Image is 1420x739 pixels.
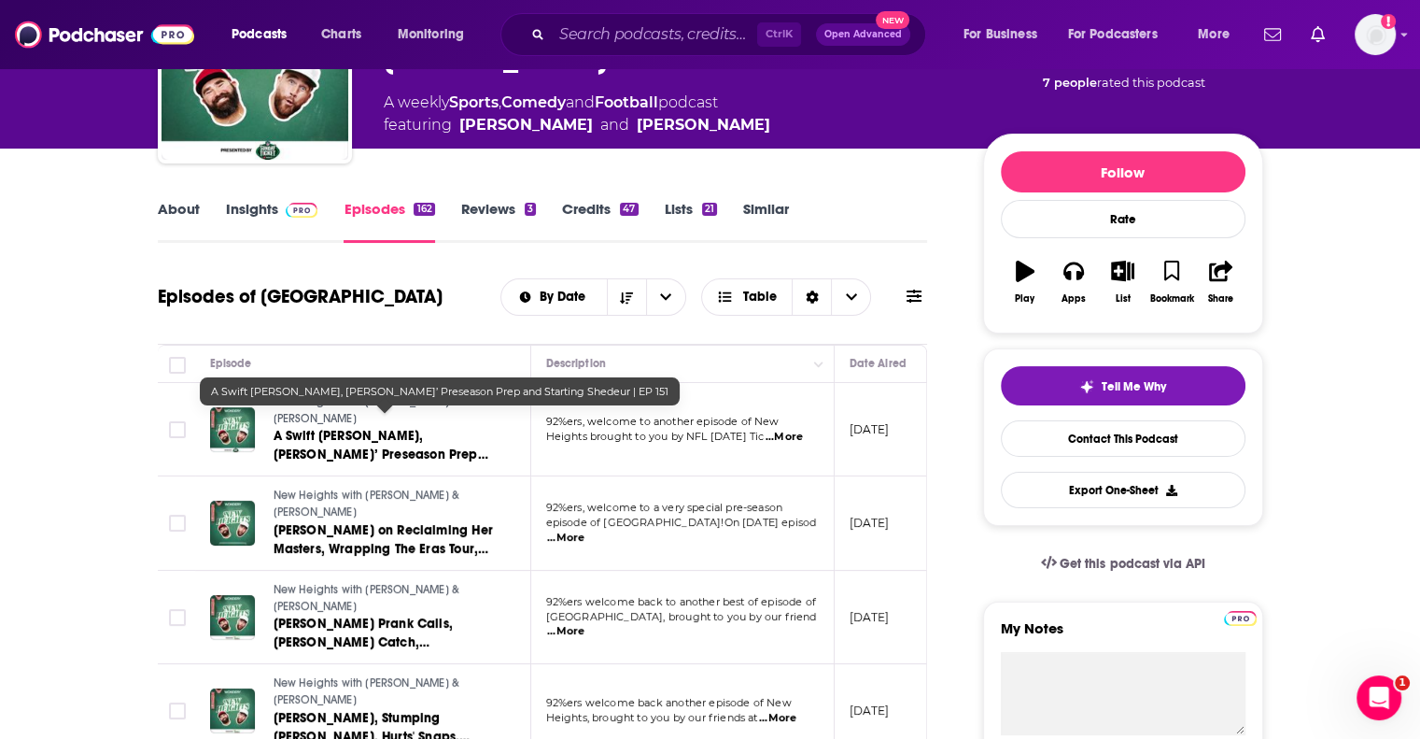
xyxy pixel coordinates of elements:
[158,285,443,308] h1: Episodes of [GEOGRAPHIC_DATA]
[950,20,1061,50] button: open menu
[546,415,780,428] span: 92%ers, welcome to another episode of New
[286,203,318,218] img: Podchaser Pro
[500,278,686,316] h2: Choose List sort
[566,93,595,111] span: and
[1149,293,1193,305] div: Bookmark
[169,609,186,626] span: Toggle select row
[274,616,479,688] span: [PERSON_NAME] Prank Calls, [PERSON_NAME] Catch, [PERSON_NAME] Dating Advice & MORE | Best Of
[1079,379,1094,394] img: tell me why sparkle
[398,21,464,48] span: Monitoring
[600,114,629,136] span: and
[274,583,459,613] span: New Heights with [PERSON_NAME] & [PERSON_NAME]
[824,30,902,39] span: Open Advanced
[414,203,434,216] div: 162
[546,352,606,375] div: Description
[546,430,765,443] span: Heights brought to you by NFL [DATE] Tic
[274,522,493,576] span: [PERSON_NAME] on Reclaiming Her Masters, Wrapping The Eras Tour, and The Life of a Showgirl | NHTV
[607,279,646,315] button: Sort Direction
[1257,19,1288,50] a: Show notifications dropdown
[274,582,498,615] a: New Heights with [PERSON_NAME] & [PERSON_NAME]
[1056,20,1185,50] button: open menu
[169,421,186,438] span: Toggle select row
[449,93,499,111] a: Sports
[759,711,796,726] span: ...More
[1001,200,1245,238] div: Rate
[1001,619,1245,652] label: My Notes
[1001,420,1245,457] a: Contact This Podcast
[637,114,770,136] a: Travis Kelce
[850,515,890,531] p: [DATE]
[1001,249,1049,316] button: Play
[15,17,194,52] img: Podchaser - Follow, Share and Rate Podcasts
[321,21,361,48] span: Charts
[1303,19,1332,50] a: Show notifications dropdown
[1355,14,1396,55] img: User Profile
[461,200,536,243] a: Reviews3
[1068,21,1158,48] span: For Podcasters
[344,200,434,243] a: Episodes162
[547,624,584,639] span: ...More
[1116,293,1131,305] div: List
[232,21,287,48] span: Podcasts
[808,353,830,376] button: Column Actions
[274,521,498,559] a: [PERSON_NAME] on Reclaiming Her Masters, Wrapping The Eras Tour, and The Life of a Showgirl | NHTV
[1198,21,1230,48] span: More
[850,703,890,718] p: [DATE]
[743,200,789,243] a: Similar
[552,20,757,50] input: Search podcasts, credits, & more...
[501,291,607,304] button: open menu
[1357,675,1401,720] iframe: Intercom live chat
[1185,20,1253,50] button: open menu
[501,93,566,111] a: Comedy
[850,352,907,375] div: Date Aired
[1061,293,1086,305] div: Apps
[743,291,777,304] span: Table
[211,385,668,398] span: A Swift [PERSON_NAME], [PERSON_NAME]’ Preseason Prep and Starting Shedeur | EP 151
[816,23,910,46] button: Open AdvancedNew
[1224,608,1257,626] a: Pro website
[1224,611,1257,626] img: Podchaser Pro
[546,711,758,724] span: Heights, brought to you by our friends at
[1147,249,1196,316] button: Bookmark
[1355,14,1396,55] span: Logged in as mindyn
[226,200,318,243] a: InsightsPodchaser Pro
[963,21,1037,48] span: For Business
[1043,76,1097,90] span: 7 people
[384,114,770,136] span: featuring
[274,427,498,464] a: A Swift [PERSON_NAME], [PERSON_NAME]’ Preseason Prep and Starting Shedeur | EP 151
[1049,249,1098,316] button: Apps
[274,428,488,481] span: A Swift [PERSON_NAME], [PERSON_NAME]’ Preseason Prep and Starting Shedeur | EP 151
[1060,556,1204,572] span: Get this podcast via API
[1098,249,1146,316] button: List
[384,92,770,136] div: A weekly podcast
[274,488,498,520] a: New Heights with [PERSON_NAME] & [PERSON_NAME]
[1355,14,1396,55] button: Show profile menu
[1001,472,1245,508] button: Export One-Sheet
[1381,14,1396,29] svg: Add a profile image
[210,352,252,375] div: Episode
[1026,541,1220,587] a: Get this podcast via API
[546,610,817,623] span: [GEOGRAPHIC_DATA], brought to you by our friend
[518,13,944,56] div: Search podcasts, credits, & more...
[158,200,200,243] a: About
[1102,379,1166,394] span: Tell Me Why
[274,395,459,425] span: New Heights with [PERSON_NAME] & [PERSON_NAME]
[1395,675,1410,690] span: 1
[792,279,831,315] div: Sort Direction
[525,203,536,216] div: 3
[1097,76,1205,90] span: rated this podcast
[274,489,459,519] span: New Heights with [PERSON_NAME] & [PERSON_NAME]
[169,703,186,719] span: Toggle select row
[1001,366,1245,405] button: tell me why sparkleTell Me Why
[459,114,593,136] a: Jason Kelce
[876,11,909,29] span: New
[546,696,792,709] span: 92%ers welcome back another episode of New
[646,279,685,315] button: open menu
[562,200,638,243] a: Credits47
[620,203,638,216] div: 47
[701,278,872,316] button: Choose View
[274,394,498,427] a: New Heights with [PERSON_NAME] & [PERSON_NAME]
[702,203,717,216] div: 21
